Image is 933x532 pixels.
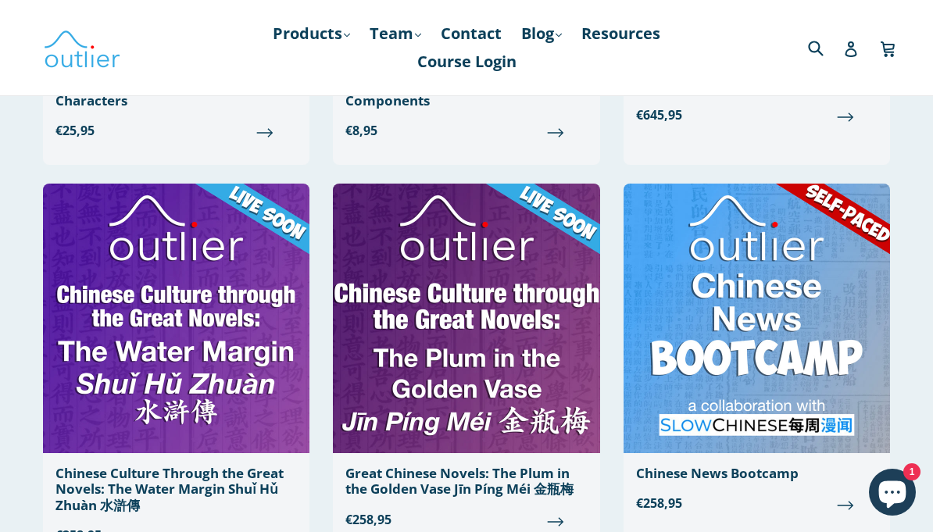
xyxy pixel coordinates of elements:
[574,20,668,48] a: Resources
[345,77,587,109] div: Outlier Chinese Character Semantic Components
[43,25,121,70] img: Outlier Linguistics
[636,466,878,481] div: Chinese News Bootcamp
[864,469,920,520] inbox-online-store-chat: Shopify online store chat
[624,184,890,453] img: Chinese News Bootcamp
[55,77,297,109] div: Outlier Dictionary of Chinese Characters
[409,48,524,76] a: Course Login
[636,494,878,512] span: €258,95
[433,20,509,48] a: Contact
[345,466,587,498] div: Great Chinese Novels: The Plum in the Golden Vase Jīn Píng Méi 金瓶梅
[513,20,570,48] a: Blog
[55,121,297,140] span: €25,95
[265,20,358,48] a: Products
[624,184,890,525] a: Chinese News Bootcamp €258,95
[636,105,878,124] span: €645,95
[362,20,429,48] a: Team
[55,466,297,513] div: Chinese Culture Through the Great Novels: The Water Margin Shuǐ Hǔ Zhuàn 水滸傳
[43,184,309,453] img: Chinese Culture Through the Great Novels: The Water Margin Shuǐ Hǔ Zhuàn 水滸傳
[345,121,587,140] span: €8,95
[333,184,599,453] img: Great Chinese Novels: The Plum in the Golden Vase Jīn Píng Méi 金瓶梅
[804,31,847,63] input: Search
[345,510,587,529] span: €258,95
